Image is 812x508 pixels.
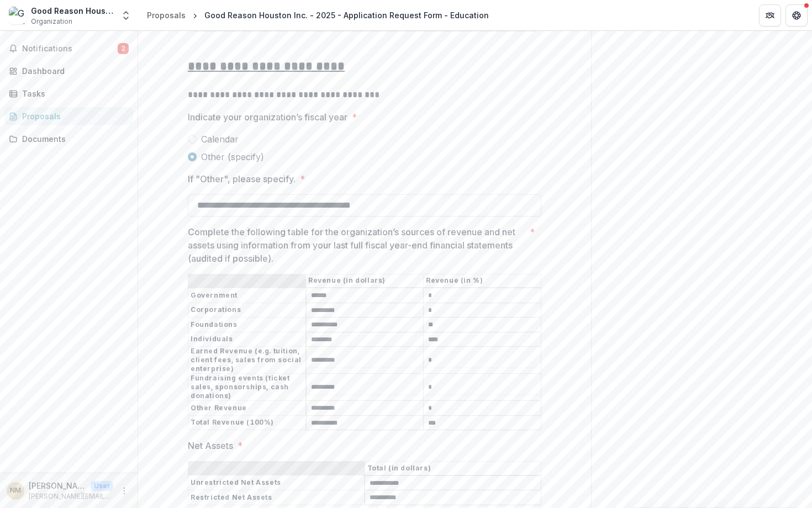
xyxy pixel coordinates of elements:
[201,133,239,146] span: Calendar
[188,347,306,374] th: Earned Revenue (e.g. tuition, client fees, sales from social enterprise)
[201,150,264,163] span: Other (specify)
[204,9,489,21] div: Good Reason Houston Inc. - 2025 - Application Request Form - Education
[143,7,493,23] nav: breadcrumb
[29,491,113,501] p: [PERSON_NAME][EMAIL_ADDRESS][DOMAIN_NAME]
[188,415,306,430] th: Total Revenue (100%)
[188,110,347,124] p: Indicate your organization’s fiscal year
[759,4,781,27] button: Partners
[118,484,131,498] button: More
[91,481,113,491] p: User
[306,274,424,288] th: Revenue (in dollars)
[147,9,186,21] div: Proposals
[785,4,808,27] button: Get Help
[118,43,129,54] span: 2
[188,172,296,186] p: If "Other", please specify.
[188,401,306,416] th: Other Revenue
[22,65,124,77] div: Dashboard
[188,288,306,303] th: Government
[188,303,306,317] th: Corporations
[188,490,365,505] th: Restricted Net Assets
[365,462,541,475] th: Total (in dollars)
[188,475,365,490] th: Unrestricted Net Assets
[9,7,27,24] img: Good Reason Houston Inc.
[188,374,306,401] th: Fundraising events (ticket sales, sponsorships, cash donations)
[31,5,114,17] div: Good Reason Houston Inc.
[188,332,306,347] th: Individuals
[4,62,133,80] a: Dashboard
[143,7,190,23] a: Proposals
[22,133,124,145] div: Documents
[118,4,134,27] button: Open entity switcher
[4,40,133,57] button: Notifications2
[22,110,124,122] div: Proposals
[4,107,133,125] a: Proposals
[188,317,306,332] th: Foundations
[4,130,133,148] a: Documents
[424,274,541,288] th: Revenue (in %)
[31,17,72,27] span: Organization
[188,225,525,265] p: Complete the following table for the organization’s sources of revenue and net assets using infor...
[188,439,233,452] p: Net Assets
[22,88,124,99] div: Tasks
[10,487,21,494] div: Nicole Moore-Kriel
[29,480,86,491] p: [PERSON_NAME]
[22,44,118,54] span: Notifications
[4,84,133,103] a: Tasks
